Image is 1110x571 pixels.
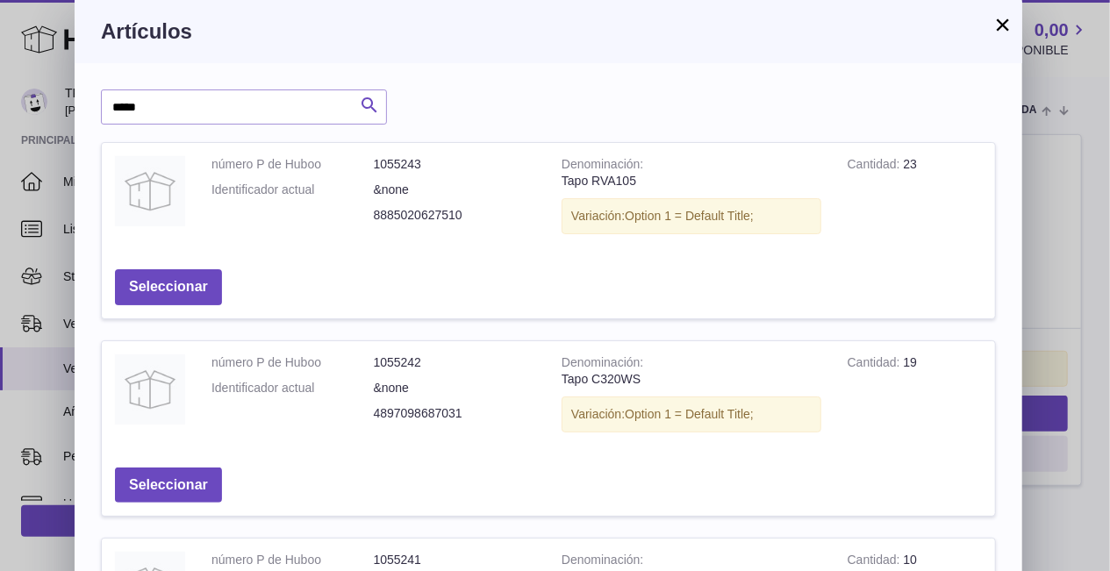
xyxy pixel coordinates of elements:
button: Seleccionar [115,468,222,503]
dt: número P de Huboo [211,354,374,371]
dd: 8885020627510 [374,207,536,224]
h3: Artículos [101,18,996,46]
strong: Cantidad [848,355,904,374]
dd: &none [374,182,536,198]
span: Option 1 = Default Title; [625,407,754,421]
div: Tapo RVA105 [562,173,821,189]
img: Tapo RVA105 [115,156,185,226]
strong: Cantidad [848,553,904,571]
div: Tapo C320WS [562,371,821,388]
dd: 1055242 [374,354,536,371]
dt: Identificador actual [211,380,374,396]
strong: Denominación [562,157,643,175]
dd: 4897098687031 [374,405,536,422]
img: Tapo C320WS [115,354,185,425]
dd: &none [374,380,536,396]
button: Seleccionar [115,269,222,305]
div: Variación: [562,396,821,432]
strong: Denominación [562,553,643,571]
dd: 1055243 [374,156,536,173]
span: Option 1 = Default Title; [625,209,754,223]
dt: número P de Huboo [211,156,374,173]
strong: Denominación [562,355,643,374]
dd: 1055241 [374,552,536,568]
td: 23 [834,143,995,256]
button: × [992,14,1013,35]
div: Variación: [562,198,821,234]
dt: número P de Huboo [211,552,374,568]
dt: Identificador actual [211,182,374,198]
td: 19 [834,341,995,454]
strong: Cantidad [848,157,904,175]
